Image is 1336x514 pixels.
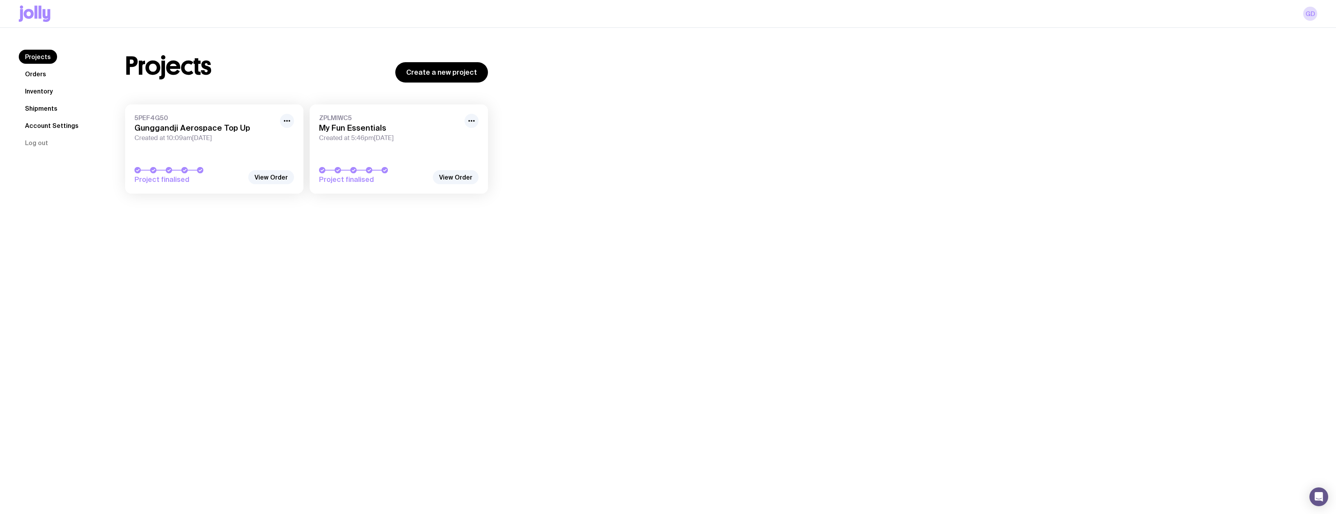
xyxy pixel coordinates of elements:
[1309,487,1328,506] div: Open Intercom Messenger
[19,101,64,115] a: Shipments
[19,67,52,81] a: Orders
[310,104,488,194] a: ZPLMIWC5My Fun EssentialsCreated at 5:46pm[DATE]Project finalised
[395,62,488,83] a: Create a new project
[134,114,275,122] span: 5PEF4G50
[134,134,275,142] span: Created at 10:09am[DATE]
[134,175,244,184] span: Project finalised
[1303,7,1317,21] a: GD
[19,136,54,150] button: Log out
[319,114,460,122] span: ZPLMIWC5
[248,170,294,184] a: View Order
[19,50,57,64] a: Projects
[433,170,479,184] a: View Order
[319,134,460,142] span: Created at 5:46pm[DATE]
[125,104,303,194] a: 5PEF4G50Gunggandji Aerospace Top UpCreated at 10:09am[DATE]Project finalised
[19,119,85,133] a: Account Settings
[125,54,212,79] h1: Projects
[134,123,275,133] h3: Gunggandji Aerospace Top Up
[319,175,429,184] span: Project finalised
[319,123,460,133] h3: My Fun Essentials
[19,84,59,98] a: Inventory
